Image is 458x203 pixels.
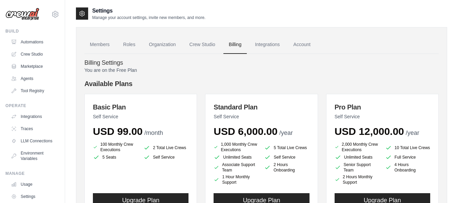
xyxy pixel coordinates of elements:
a: Roles [118,36,141,54]
span: /year [406,129,419,136]
a: Crew Studio [8,49,59,60]
h3: Basic Plan [93,102,188,112]
a: Agents [8,73,59,84]
a: Tool Registry [8,85,59,96]
li: Self Service [264,154,309,161]
a: LLM Connections [8,136,59,146]
a: Automations [8,37,59,47]
p: Self Service [93,113,188,120]
li: 100 Monthly Crew Executions [93,142,138,153]
span: USD 6,000.00 [214,126,277,137]
li: 1 Hour Monthly Support [214,174,259,185]
li: Associate Support Team [214,162,259,173]
h4: Available Plans [84,79,439,88]
a: Integrations [8,111,59,122]
a: Settings [8,191,59,202]
li: Unlimited Seats [214,154,259,161]
h3: Standard Plan [214,102,309,112]
li: 5 Total Live Crews [264,143,309,153]
a: Traces [8,123,59,134]
h3: Pro Plan [335,102,430,112]
p: Manage your account settings, invite new members, and more. [92,15,205,20]
span: USD 12,000.00 [335,126,404,137]
a: Account [288,36,316,54]
span: /year [279,129,293,136]
a: Marketplace [8,61,59,72]
a: Members [84,36,115,54]
li: Senior Support Team [335,162,380,173]
li: 2 Hours Monthly Support [335,174,380,185]
div: Build [5,28,59,34]
li: Self Service [143,154,188,161]
span: USD 99.00 [93,126,143,137]
a: Integrations [250,36,285,54]
a: Crew Studio [184,36,221,54]
li: 2,000 Monthly Crew Executions [335,142,380,153]
p: You are on the Free Plan [84,67,439,74]
div: Manage [5,171,59,176]
li: Unlimited Seats [335,154,380,161]
h2: Settings [92,7,205,15]
li: 2 Hours Onboarding [264,162,309,173]
li: 2 Total Live Crews [143,143,188,153]
a: Billing [223,36,247,54]
span: /month [144,129,163,136]
div: Operate [5,103,59,108]
a: Environment Variables [8,148,59,164]
a: Usage [8,179,59,190]
li: 4 Hours Onboarding [385,162,430,173]
li: 10 Total Live Crews [385,143,430,153]
li: Full Service [385,154,430,161]
img: Logo [5,8,39,21]
li: 5 Seats [93,154,138,161]
p: Self Service [214,113,309,120]
a: Organization [143,36,181,54]
h4: Billing Settings [84,59,439,67]
p: Self Service [335,113,430,120]
li: 1,000 Monthly Crew Executions [214,142,259,153]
